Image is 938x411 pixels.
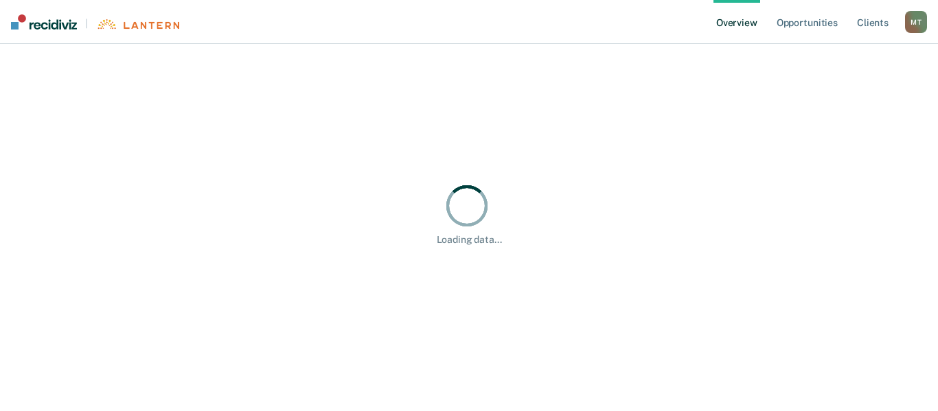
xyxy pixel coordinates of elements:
[96,19,179,30] img: Lantern
[77,18,96,30] span: |
[437,234,502,246] div: Loading data...
[905,11,927,33] div: M T
[891,364,924,397] iframe: Intercom live chat
[11,14,179,30] a: |
[11,14,77,30] img: Recidiviz
[905,11,927,33] button: MT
